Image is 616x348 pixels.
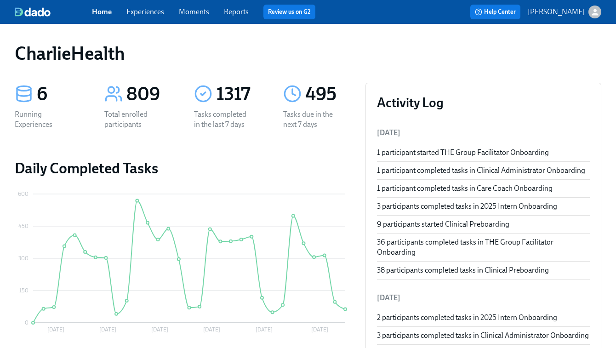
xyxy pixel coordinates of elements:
[47,326,64,333] tspan: [DATE]
[25,319,29,326] tspan: 0
[305,83,351,106] div: 495
[99,326,116,333] tspan: [DATE]
[15,109,74,130] div: Running Experiences
[268,7,311,17] a: Review us on G2
[263,5,315,19] button: Review us on G2
[377,94,590,111] h3: Activity Log
[377,219,590,229] div: 9 participants started Clinical Preboarding
[126,83,172,106] div: 809
[104,109,163,130] div: Total enrolled participants
[224,7,249,16] a: Reports
[377,287,590,309] li: [DATE]
[216,83,262,106] div: 1317
[203,326,220,333] tspan: [DATE]
[377,237,590,257] div: 36 participants completed tasks in THE Group Facilitator Onboarding
[377,313,590,323] div: 2 participants completed tasks in 2025 Intern Onboarding
[377,183,590,194] div: 1 participant completed tasks in Care Coach Onboarding
[528,6,601,18] button: [PERSON_NAME]
[126,7,164,16] a: Experiences
[15,159,351,177] h2: Daily Completed Tasks
[92,7,112,16] a: Home
[37,83,82,106] div: 6
[18,223,29,229] tspan: 450
[18,191,29,197] tspan: 600
[528,7,585,17] p: [PERSON_NAME]
[19,287,29,294] tspan: 150
[377,265,590,275] div: 38 participants completed tasks in Clinical Preboarding
[311,326,328,333] tspan: [DATE]
[377,331,590,341] div: 3 participants completed tasks in Clinical Administrator Onboarding
[151,326,168,333] tspan: [DATE]
[475,7,516,17] span: Help Center
[377,165,590,176] div: 1 participant completed tasks in Clinical Administrator Onboarding
[179,7,209,16] a: Moments
[283,109,342,130] div: Tasks due in the next 7 days
[18,255,29,262] tspan: 300
[194,109,253,130] div: Tasks completed in the last 7 days
[470,5,520,19] button: Help Center
[15,7,92,17] a: dado
[15,42,125,64] h1: CharlieHealth
[377,128,400,137] span: [DATE]
[15,7,51,17] img: dado
[377,148,590,158] div: 1 participant started THE Group Facilitator Onboarding
[377,201,590,211] div: 3 participants completed tasks in 2025 Intern Onboarding
[256,326,273,333] tspan: [DATE]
